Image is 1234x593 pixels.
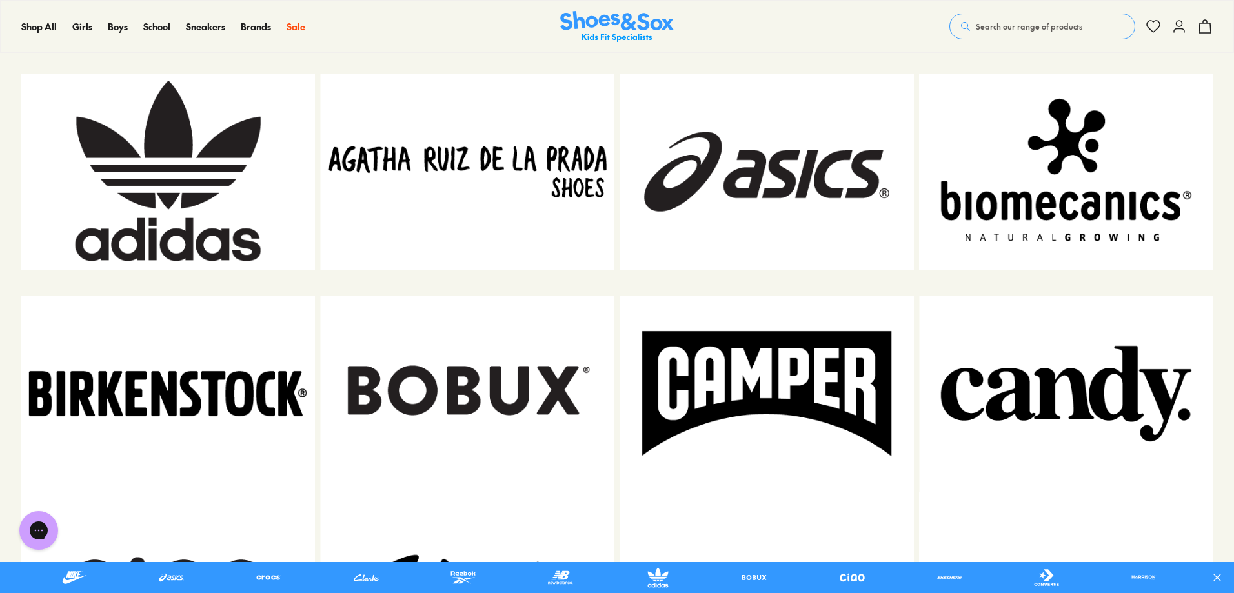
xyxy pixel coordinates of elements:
[560,11,674,43] img: SNS_Logo_Responsive.svg
[21,20,57,34] a: Shop All
[21,74,315,270] img: ADIDAS_23919dd0-b1bd-4def-957a-68b17e4cb917.png
[241,20,271,33] span: Brands
[949,14,1135,39] button: Search our range of products
[186,20,225,34] a: Sneakers
[320,74,614,270] img: AGATHA.png
[143,20,170,34] a: School
[21,296,315,492] img: BIRKENSTOCK.png
[108,20,128,34] a: Boys
[287,20,305,34] a: Sale
[21,20,57,33] span: Shop All
[143,20,170,33] span: School
[620,296,914,492] img: CAMPER_4b5c347d-3dd4-454a-8ee3-005c3aa02f0e.png
[287,20,305,33] span: Sale
[620,74,914,270] img: ASICS_9dcb6a2e-05e4-4751-a9b2-37529c53f2c1.png
[72,20,92,34] a: Girls
[320,296,614,492] img: BOBUX_0444c167-058e-4e56-af76-3cf8b4454b3a.png
[186,20,225,33] span: Sneakers
[241,20,271,34] a: Brands
[108,20,128,33] span: Boys
[976,21,1082,32] span: Search our range of products
[560,11,674,43] a: Shoes & Sox
[13,507,65,554] iframe: Gorgias live chat messenger
[919,74,1213,270] img: BIOMECANICS.png
[72,20,92,33] span: Girls
[919,296,1213,492] img: CANDY_a7fa7535-a8f1-441e-9eeb-c58746fe76f5.png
